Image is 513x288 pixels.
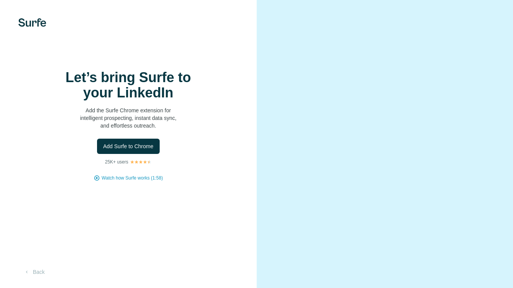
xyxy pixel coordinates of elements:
[102,175,163,181] button: Watch how Surfe works (1:58)
[105,159,128,165] p: 25K+ users
[18,265,50,279] button: Back
[130,160,152,164] img: Rating Stars
[52,107,205,129] p: Add the Surfe Chrome extension for intelligent prospecting, instant data sync, and effortless out...
[18,18,46,27] img: Surfe's logo
[97,139,160,154] button: Add Surfe to Chrome
[103,142,154,150] span: Add Surfe to Chrome
[52,70,205,100] h1: Let’s bring Surfe to your LinkedIn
